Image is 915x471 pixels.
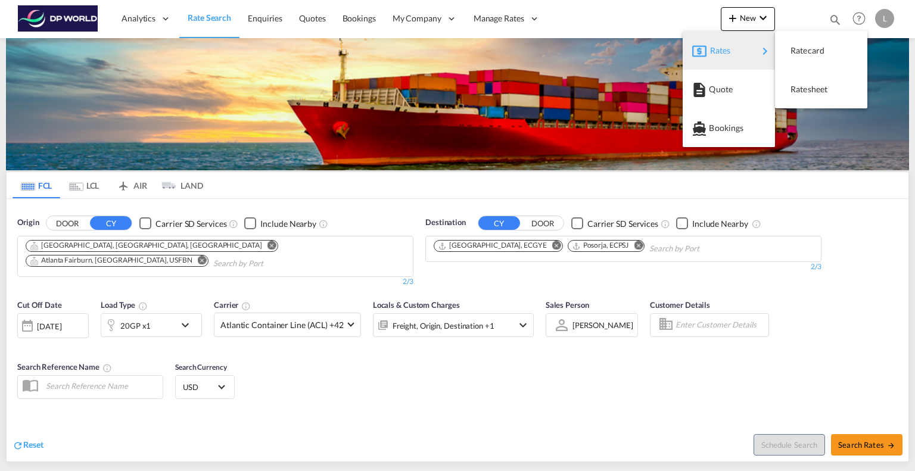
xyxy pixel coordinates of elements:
span: Bookings [709,116,722,140]
span: Rates [710,39,724,63]
div: Quote [692,74,765,104]
span: Quote [709,77,722,101]
button: Quote [683,70,775,108]
md-icon: icon-chevron-right [758,44,772,58]
div: Bookings [692,113,765,143]
button: Bookings [683,108,775,147]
